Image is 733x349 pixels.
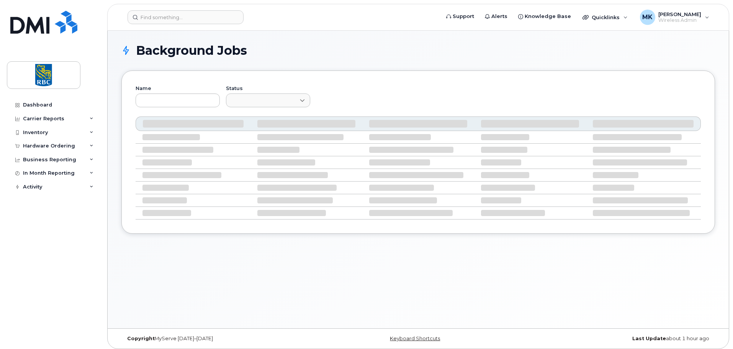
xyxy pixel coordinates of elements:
strong: Copyright [127,336,155,341]
strong: Last Update [632,336,666,341]
div: about 1 hour ago [517,336,715,342]
a: Keyboard Shortcuts [390,336,440,341]
div: MyServe [DATE]–[DATE] [121,336,319,342]
span: Background Jobs [136,45,247,56]
label: Name [136,86,220,91]
label: Status [226,86,310,91]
